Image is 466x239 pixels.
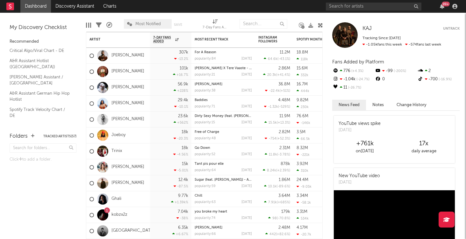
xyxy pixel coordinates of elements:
div: 3.92M [297,162,308,166]
a: KAJ [362,25,372,32]
a: A&R Assistant Hotlist ([GEOGRAPHIC_DATA]) [10,57,70,70]
a: [PERSON_NAME] Assistant / [GEOGRAPHIC_DATA] [10,74,70,87]
button: News Feed [332,100,366,110]
span: -24.7 % [355,78,369,81]
div: 4.17M [297,226,308,230]
a: [PERSON_NAME] [111,117,144,122]
div: ( ) [265,232,290,236]
span: Most Notified [135,22,161,26]
div: +6.67 % [172,232,188,236]
div: 7-Day Fans Added (7-Day Fans Added) [203,16,228,34]
div: 534k [297,216,309,221]
a: [PERSON_NAME] [195,83,222,86]
div: ( ) [264,57,290,61]
div: 9.77k [178,194,188,198]
div: 11 [332,83,375,92]
div: 7.04k [178,210,188,214]
div: 7-Day Fans Added (7-Day Fans Added) [203,24,228,32]
span: -70.8 % [278,217,289,220]
div: 444k [297,89,309,93]
div: [DATE] [241,169,252,172]
div: popularity: 38 [195,89,216,92]
button: 99+ [440,4,444,9]
div: [DATE] [339,179,380,186]
span: 8.24k [267,169,276,172]
div: -13.2 % [174,57,188,61]
span: -22.4k [269,89,280,93]
div: 15.6M [297,66,308,70]
div: -38 % [176,216,188,220]
div: popularity: 74 [195,216,216,220]
div: popularity: 71 [195,105,215,108]
div: -221k [297,153,310,157]
a: [PERSON_NAME] [111,85,144,90]
span: +685 % [278,201,289,204]
span: -1.32k [268,105,278,109]
a: Critical Algo/Viral Chart - DE [10,47,70,54]
div: 101k [180,66,188,70]
button: Tracked Artists(57) [43,135,76,138]
div: [DATE] [241,200,252,204]
div: 9.82M [297,98,308,102]
div: 36.8M [278,82,290,86]
div: +228 % [174,89,188,93]
div: ( ) [268,216,290,220]
a: [PERSON_NAME] [195,226,222,229]
a: Trinix [111,148,122,154]
div: -10.1 % [174,105,188,109]
div: -700 [417,75,460,83]
div: +562 % [174,120,188,125]
div: [DATE] [241,57,252,61]
div: 2 [417,67,460,75]
div: Dirty Sexy Money (feat. Charli XCX & French Montana) - Mesto Remix [195,114,252,118]
div: Folders [10,133,28,140]
span: -529 % [279,105,289,109]
span: -89.6 % [277,185,289,188]
div: MAJHAIL [195,83,252,86]
div: ( ) [264,200,290,204]
div: 18k [182,146,188,150]
button: Untrack [443,25,460,32]
div: -9.05k [297,185,312,189]
div: popularity: 15 [195,121,215,124]
span: -754 [269,137,276,141]
span: -1.05k fans this week [362,43,402,47]
div: ( ) [265,136,290,141]
div: Edit Columns [86,16,91,34]
span: -3.78 % [278,153,289,156]
div: 2.31M [279,146,290,150]
div: [DATE] [241,185,252,188]
span: +4.3 % [350,69,363,73]
div: popularity: 21 [195,73,215,76]
div: +761k [335,140,394,148]
div: Most Recent Track [195,38,242,41]
a: [PERSON_NAME] [111,69,144,74]
div: daily average [394,148,453,155]
div: -20.3 % [174,136,188,141]
div: [DATE] [339,127,381,134]
div: +16.7 % [173,73,188,77]
div: 15k [182,162,188,166]
div: 179k [281,210,290,214]
span: +2.39 % [277,169,289,172]
div: [DATE] [241,73,252,76]
div: 3.34M [297,194,308,198]
div: [DATE] [241,137,252,140]
span: +51 % [281,89,289,93]
a: [PERSON_NAME] [111,164,144,170]
div: 8.32M [297,146,308,150]
span: 64.6k [268,57,277,61]
span: -574 fans last week [362,43,441,47]
div: 0 [375,75,417,83]
button: Notes [366,100,390,110]
button: Change History [390,100,433,110]
div: For A Reason [195,51,252,54]
div: 230k [297,105,309,109]
a: kobzx2z [111,212,127,218]
div: ( ) [265,152,290,156]
div: Chill [195,194,252,198]
div: [DATE] [241,232,252,236]
div: 11.2M [280,50,290,54]
div: 332k [297,73,308,77]
div: 76.6M [297,114,308,118]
